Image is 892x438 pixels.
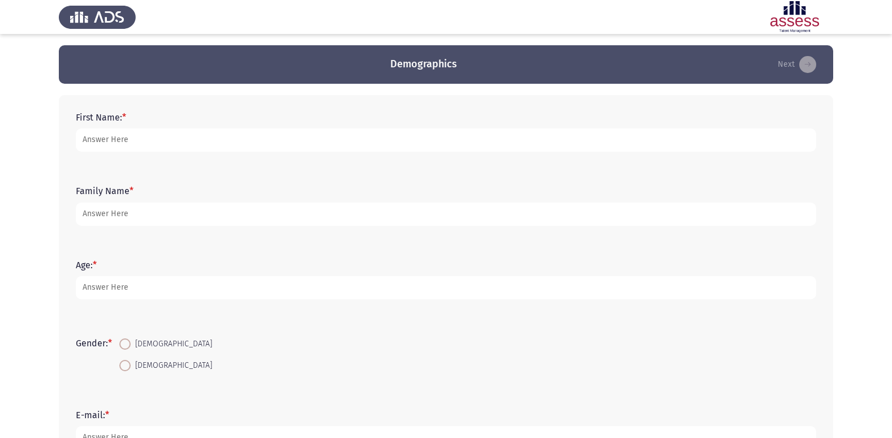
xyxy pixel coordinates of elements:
[76,338,112,349] label: Gender:
[756,1,833,33] img: Assessment logo of ASSESS English Language Assessment (3 Module) (Ba - IB)
[76,128,816,152] input: add answer text
[76,410,109,420] label: E-mail:
[76,276,816,299] input: add answer text
[76,186,133,196] label: Family Name
[76,260,97,270] label: Age:
[76,112,126,123] label: First Name:
[131,359,212,372] span: [DEMOGRAPHIC_DATA]
[76,203,816,226] input: add answer text
[390,57,457,71] h3: Demographics
[774,55,820,74] button: load next page
[131,337,212,351] span: [DEMOGRAPHIC_DATA]
[59,1,136,33] img: Assess Talent Management logo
